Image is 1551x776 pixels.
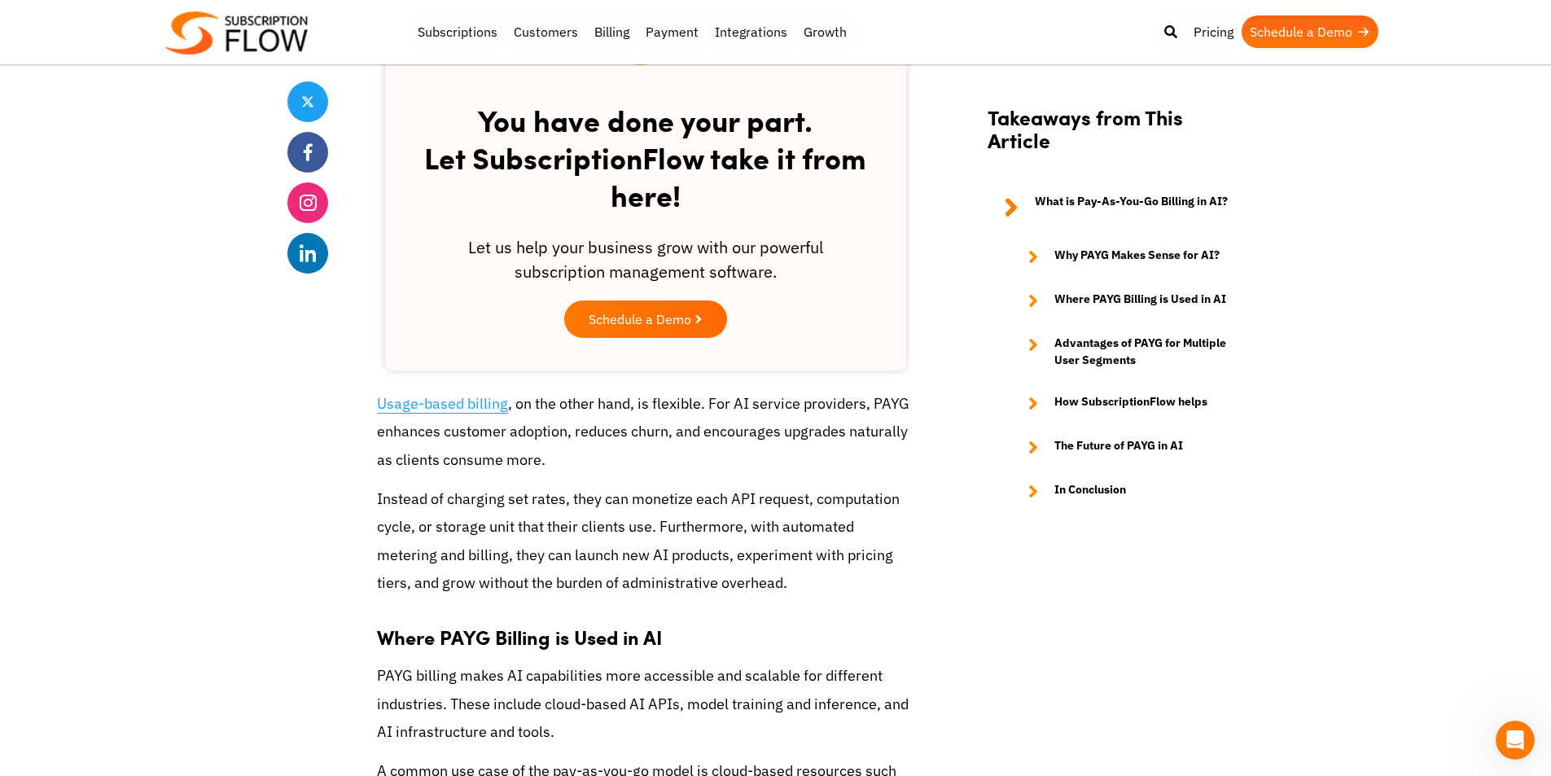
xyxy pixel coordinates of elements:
strong: Advantages of PAYG for Multiple User Segments [1054,335,1248,369]
a: How SubscriptionFlow helps [1012,393,1248,413]
a: Billing [586,15,637,48]
div: Let us help your business grow with our powerful subscription management software. [418,235,874,300]
a: What is Pay-As-You-Go Billing in AI? [988,193,1248,222]
h2: You have done your part. Let SubscriptionFlow take it from here! [418,85,874,219]
p: PAYG billing makes AI capabilities more accessible and scalable for different industries. These i... [377,662,914,746]
a: Growth [795,15,855,48]
a: Where PAYG Billing is Used in AI [1012,291,1248,310]
a: Payment [637,15,707,48]
a: Subscriptions [410,15,506,48]
strong: How SubscriptionFlow helps [1054,393,1207,413]
a: Advantages of PAYG for Multiple User Segments [1012,335,1248,369]
span: Schedule a Demo [589,313,691,326]
strong: What is Pay-As-You-Go Billing in AI? [1035,193,1228,222]
strong: The Future of PAYG in AI [1054,437,1183,457]
img: Subscriptionflow [165,11,308,55]
strong: Where PAYG Billing is Used in AI [377,623,662,651]
strong: Why PAYG Makes Sense for AI? [1054,247,1220,266]
strong: In Conclusion [1054,481,1126,501]
a: Usage-based billing [377,394,508,414]
a: The Future of PAYG in AI [1012,437,1248,457]
a: Customers [506,15,586,48]
a: Schedule a Demo [564,300,727,338]
a: Why PAYG Makes Sense for AI? [1012,247,1248,266]
h2: Takeaways from This Article [988,105,1248,169]
iframe: Intercom live chat [1496,721,1535,760]
a: In Conclusion [1012,481,1248,501]
strong: Where PAYG Billing is Used in AI [1054,291,1226,310]
p: Instead of charging set rates, they can monetize each API request, computation cycle, or storage ... [377,485,914,597]
a: Schedule a Demo [1242,15,1378,48]
p: , on the other hand, is flexible. For AI service providers, PAYG enhances customer adoption, redu... [377,390,914,474]
a: Pricing [1185,15,1242,48]
a: Integrations [707,15,795,48]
